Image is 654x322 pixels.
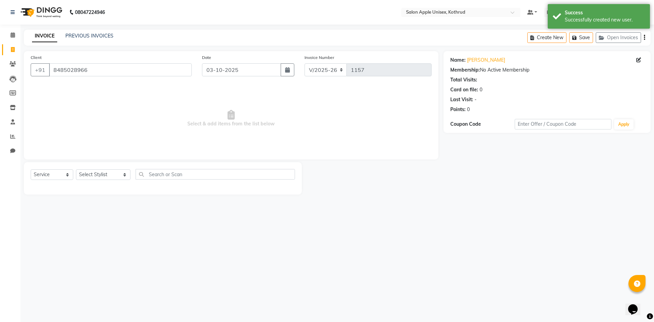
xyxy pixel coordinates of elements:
[625,295,647,315] iframe: chat widget
[31,55,42,61] label: Client
[480,86,482,93] div: 0
[202,55,211,61] label: Date
[65,33,113,39] a: PREVIOUS INVOICES
[450,121,515,128] div: Coupon Code
[32,30,57,42] a: INVOICE
[450,76,477,83] div: Total Visits:
[31,85,432,153] span: Select & add items from the list below
[49,63,192,76] input: Search by Name/Mobile/Email/Code
[565,16,645,24] div: Successfully created new user.
[75,3,105,22] b: 08047224946
[515,119,611,129] input: Enter Offer / Coupon Code
[450,57,466,64] div: Name:
[305,55,334,61] label: Invoice Number
[450,86,478,93] div: Card on file:
[467,57,505,64] a: [PERSON_NAME]
[450,96,473,103] div: Last Visit:
[450,66,644,74] div: No Active Membership
[467,106,470,113] div: 0
[527,32,566,43] button: Create New
[569,32,593,43] button: Save
[614,119,634,129] button: Apply
[450,106,466,113] div: Points:
[596,32,641,43] button: Open Invoices
[17,3,64,22] img: logo
[474,96,477,103] div: -
[450,66,480,74] div: Membership:
[136,169,295,180] input: Search or Scan
[31,63,50,76] button: +91
[565,9,645,16] div: Success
